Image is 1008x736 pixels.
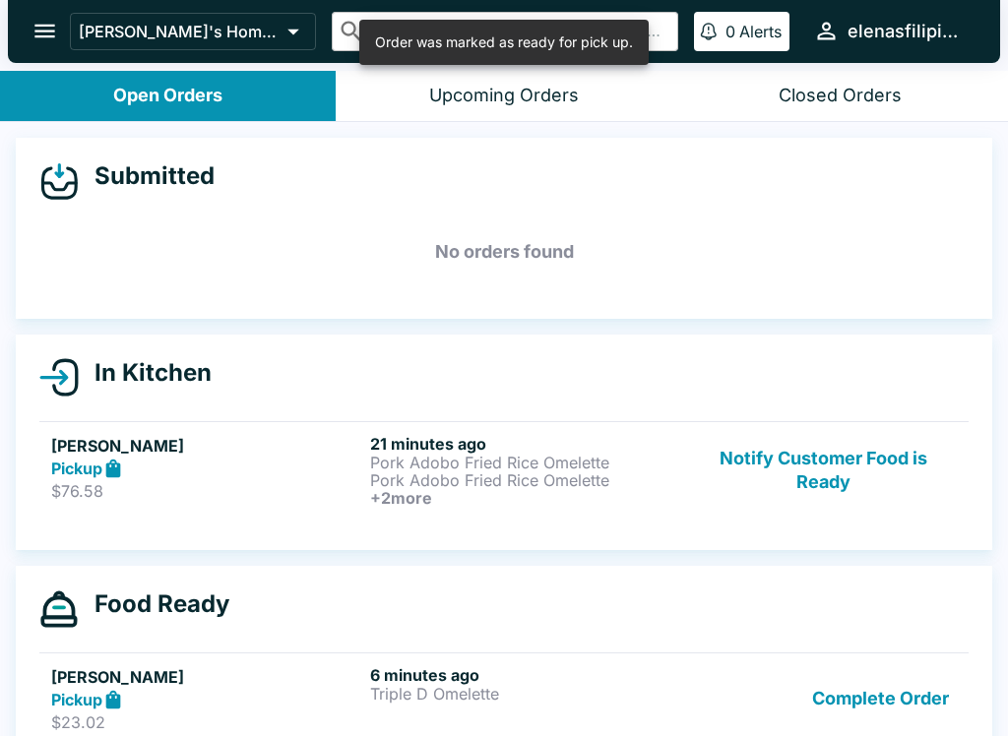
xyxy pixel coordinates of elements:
[725,22,735,41] p: 0
[51,459,102,478] strong: Pickup
[370,434,681,454] h6: 21 minutes ago
[79,161,215,191] h4: Submitted
[804,665,957,733] button: Complete Order
[429,85,579,107] div: Upcoming Orders
[51,712,362,732] p: $23.02
[805,10,976,52] button: elenasfilipinofoods
[370,471,681,489] p: Pork Adobo Fried Rice Omelette
[39,421,969,519] a: [PERSON_NAME]Pickup$76.5821 minutes agoPork Adobo Fried Rice OmelettePork Adobo Fried Rice Omelet...
[375,26,633,59] div: Order was marked as ready for pick up.
[51,665,362,689] h5: [PERSON_NAME]
[39,216,969,287] h5: No orders found
[690,434,957,507] button: Notify Customer Food is Ready
[370,454,681,471] p: Pork Adobo Fried Rice Omelette
[51,481,362,501] p: $76.58
[70,13,316,50] button: [PERSON_NAME]'s Home of the Finest Filipino Foods
[20,6,70,56] button: open drawer
[51,690,102,709] strong: Pickup
[739,22,782,41] p: Alerts
[79,589,229,619] h4: Food Ready
[779,85,902,107] div: Closed Orders
[370,665,681,685] h6: 6 minutes ago
[79,358,212,388] h4: In Kitchen
[370,489,681,507] h6: + 2 more
[370,685,681,703] p: Triple D Omelette
[113,85,222,107] div: Open Orders
[848,20,969,43] div: elenasfilipinofoods
[51,434,362,458] h5: [PERSON_NAME]
[79,22,280,41] p: [PERSON_NAME]'s Home of the Finest Filipino Foods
